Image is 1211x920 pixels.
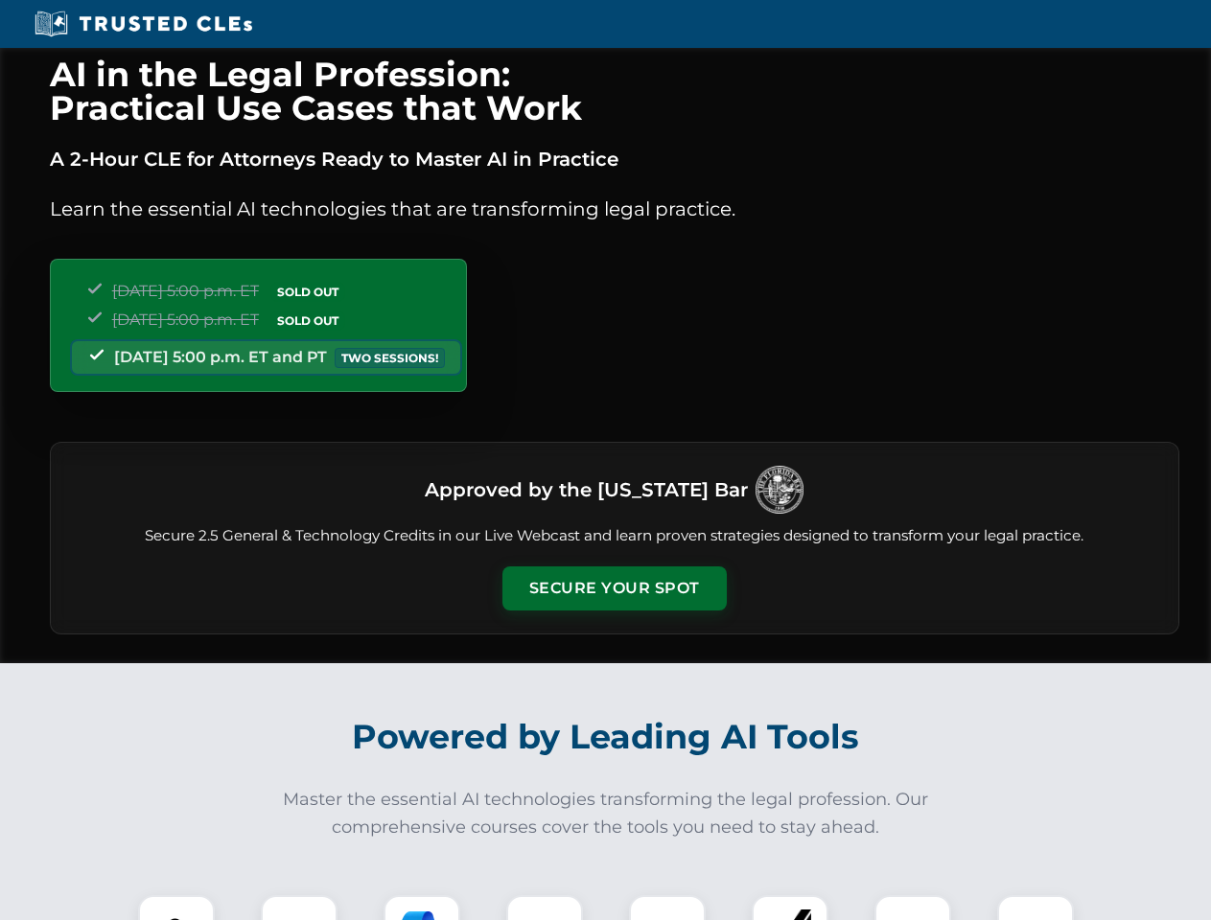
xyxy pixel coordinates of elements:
span: [DATE] 5:00 p.m. ET [112,310,259,329]
p: Secure 2.5 General & Technology Credits in our Live Webcast and learn proven strategies designed ... [74,525,1155,547]
h2: Powered by Leading AI Tools [75,703,1137,770]
img: Trusted CLEs [29,10,258,38]
button: Secure Your Spot [502,566,727,610]
h1: AI in the Legal Profession: Practical Use Cases that Work [50,57,1179,125]
span: SOLD OUT [270,310,345,331]
p: A 2-Hour CLE for Attorneys Ready to Master AI in Practice [50,144,1179,174]
span: [DATE] 5:00 p.m. ET [112,282,259,300]
h3: Approved by the [US_STATE] Bar [425,472,748,507]
p: Master the essential AI technologies transforming the legal profession. Our comprehensive courses... [270,786,942,841]
span: SOLD OUT [270,282,345,302]
img: Logo [756,466,803,514]
p: Learn the essential AI technologies that are transforming legal practice. [50,194,1179,224]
